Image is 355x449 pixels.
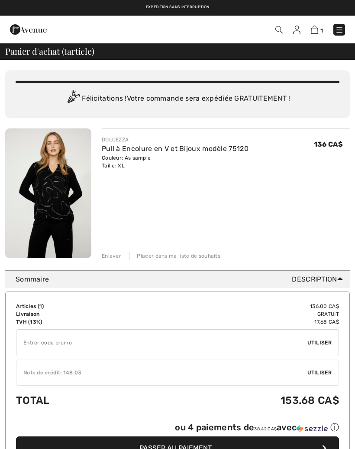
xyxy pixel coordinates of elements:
[10,21,47,38] img: 1ère Avenue
[102,136,248,144] div: DOLCEZZA
[16,330,307,356] input: Code promo
[129,252,220,260] div: Placer dans ma liste de souhaits
[307,369,332,377] span: Utiliser
[16,369,307,377] div: Note de crédit: 148.03
[335,26,344,34] img: Menu
[320,27,323,34] span: 1
[175,422,339,433] div: ou 4 paiements de avec
[16,274,346,285] div: Sommaire
[293,26,300,34] img: Mes infos
[10,25,47,33] a: 1ère Avenue
[64,45,67,56] span: 1
[311,24,323,35] a: 1
[134,310,339,318] td: Gratuit
[5,47,94,56] span: Panier d'achat ( article)
[16,318,134,326] td: TVH (13%)
[275,26,283,33] img: Recherche
[297,425,328,433] img: Sezzle
[16,386,134,415] td: Total
[307,339,332,347] span: Utiliser
[134,302,339,310] td: 136.00 CA$
[102,252,121,260] div: Enlever
[102,154,248,170] div: Couleur: As sample Taille: XL
[314,140,343,148] span: 136 CA$
[311,26,318,34] img: Panier d'achat
[102,144,248,153] a: Pull à Encolure en V et Bijoux modèle 75120
[134,318,339,326] td: 17.68 CA$
[65,90,82,108] img: Congratulation2.svg
[16,422,339,436] div: ou 4 paiements de38.42 CA$avecSezzle Cliquez pour en savoir plus sur Sezzle
[5,128,91,258] img: Pull à Encolure en V et Bijoux modèle 75120
[16,310,134,318] td: Livraison
[292,274,346,285] span: Description
[254,426,277,432] span: 38.42 CA$
[16,90,339,108] div: Félicitations ! Votre commande sera expédiée GRATUITEMENT !
[39,303,42,309] span: 1
[134,386,339,415] td: 153.68 CA$
[16,302,134,310] td: Articles ( )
